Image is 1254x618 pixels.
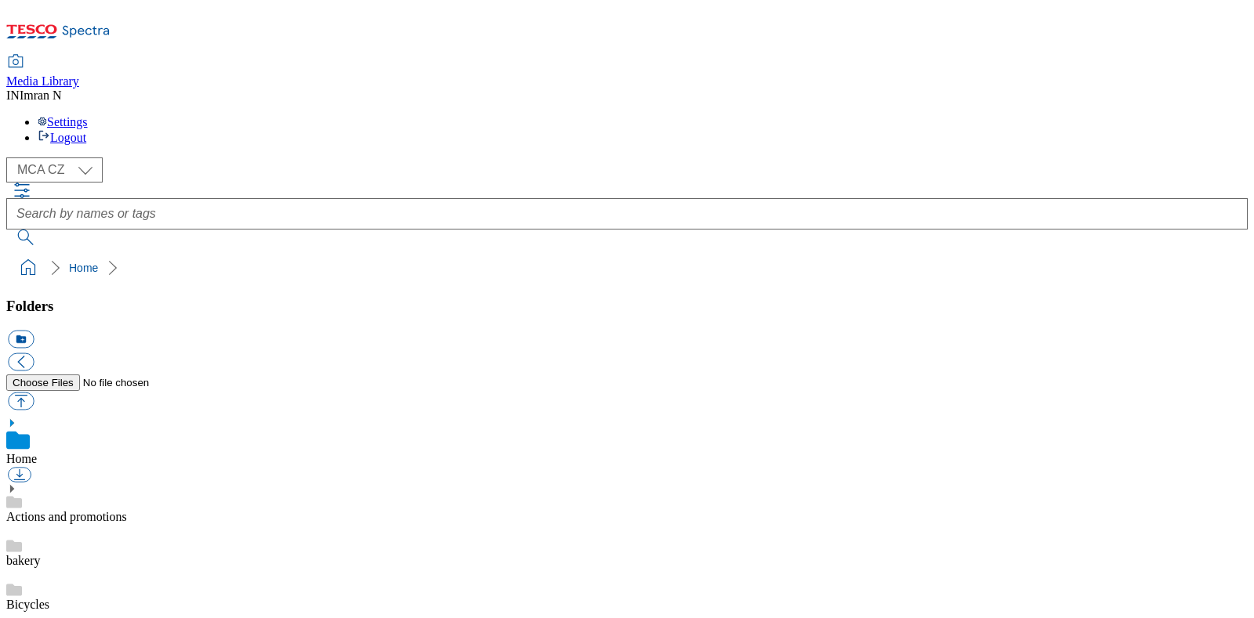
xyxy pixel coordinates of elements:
input: Search by names or tags [6,198,1248,229]
nav: breadcrumb [6,253,1248,283]
a: home [16,255,41,280]
h3: Folders [6,298,1248,315]
a: Bicycles [6,598,49,611]
a: Media Library [6,56,79,89]
span: Media Library [6,74,79,88]
span: IN [6,89,20,102]
a: Logout [38,131,86,144]
a: Home [6,452,37,465]
a: Actions and promotions [6,510,127,523]
span: Imran N [20,89,62,102]
a: Settings [38,115,88,128]
a: bakery [6,554,41,567]
a: Home [69,262,98,274]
